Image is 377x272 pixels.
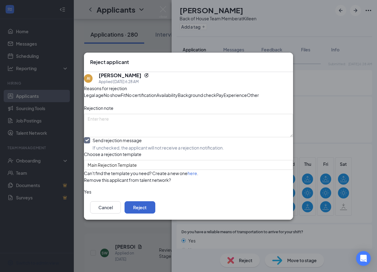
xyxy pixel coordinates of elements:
button: Cancel [90,201,121,214]
span: Yes [84,188,91,195]
a: here [188,170,197,176]
span: No certification [126,92,157,98]
svg: Reapply [144,73,149,78]
span: Reasons for rejection [84,86,127,91]
span: Can't find the template you need? Create a new one . [84,170,198,176]
button: Reject [125,201,155,214]
span: Pay [216,92,224,98]
span: Main Rejection Template [88,160,137,170]
h5: [PERSON_NAME] [99,72,141,79]
span: Availability [157,92,178,98]
div: Open Intercom Messenger [356,251,371,266]
div: AI [87,76,90,81]
span: Fit [121,92,126,98]
span: No show [104,92,121,98]
span: Other [247,92,259,98]
span: Background check [178,92,216,98]
h3: Reject applicant [90,59,129,66]
span: Remove this applicant from talent network? [84,177,171,183]
span: Experience [224,92,247,98]
span: Choose a rejection template [84,151,141,157]
span: Rejection note [84,105,113,111]
span: Legal age [84,92,104,98]
div: Applied [DATE] 6:28 AM [99,79,149,85]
